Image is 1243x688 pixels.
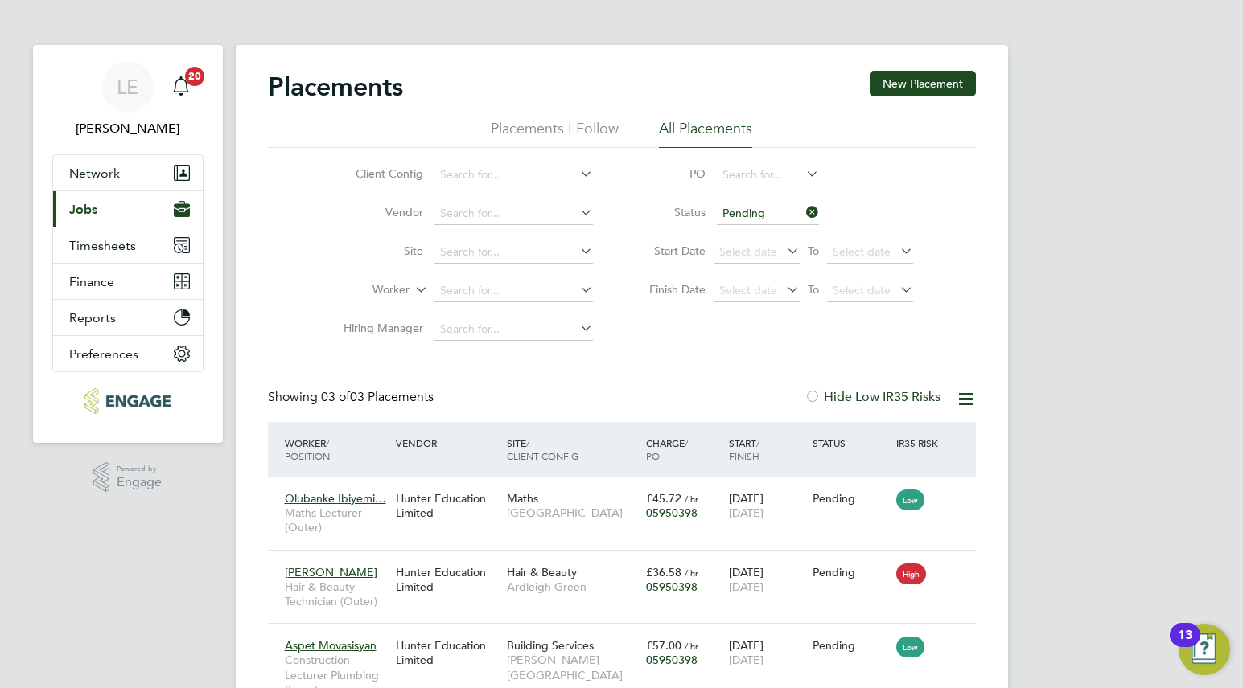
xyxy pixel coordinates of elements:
[317,282,410,298] label: Worker
[392,557,503,602] div: Hunter Education Limited
[165,61,197,113] a: 20
[69,202,97,217] span: Jobs
[331,205,423,219] label: Vendor
[69,166,120,181] span: Network
[69,346,138,362] span: Preferences
[507,565,577,579] span: Hair & Beauty
[896,489,924,510] span: Low
[185,67,204,86] span: 20
[719,283,777,297] span: Select date
[725,483,809,528] div: [DATE]
[646,491,681,506] span: £45.72
[507,491,538,506] span: Maths
[896,563,926,584] span: High
[268,389,437,406] div: Showing
[633,244,706,258] label: Start Date
[503,428,642,470] div: Site
[281,482,976,496] a: Olubanke Ibiyemi…Maths Lecturer (Outer)Hunter Education LimitedMaths[GEOGRAPHIC_DATA]£45.72 / hr0...
[285,579,388,608] span: Hair & Beauty Technician (Outer)
[803,279,824,300] span: To
[93,462,162,493] a: Powered byEngage
[717,164,819,186] input: Search for...
[331,321,423,335] label: Hiring Manager
[633,282,706,297] label: Finish Date
[507,506,638,520] span: [GEOGRAPHIC_DATA]
[434,203,593,225] input: Search for...
[434,318,593,341] input: Search for...
[633,166,706,181] label: PO
[507,436,578,462] span: / Client Config
[53,155,203,190] button: Network
[331,166,423,181] label: Client Config
[392,428,503,457] div: Vendor
[646,653,698,667] span: 05950398
[813,491,888,506] div: Pending
[725,428,809,470] div: Start
[725,630,809,675] div: [DATE]
[392,483,503,528] div: Hunter Education Limited
[33,45,223,443] nav: Main navigation
[642,428,726,470] div: Charge
[633,205,706,219] label: Status
[69,274,114,289] span: Finance
[813,565,888,579] div: Pending
[69,238,136,253] span: Timesheets
[268,71,403,103] h2: Placements
[659,119,752,148] li: All Placements
[331,244,423,258] label: Site
[1179,624,1230,675] button: Open Resource Center, 13 new notifications
[646,506,698,520] span: 05950398
[285,565,377,579] span: [PERSON_NAME]
[870,71,976,96] button: New Placement
[896,637,924,657] span: Low
[117,476,162,489] span: Engage
[53,264,203,299] button: Finance
[833,244,891,259] span: Select date
[285,491,386,506] span: Olubanke Ibiyemi…
[833,283,891,297] span: Select date
[646,436,688,462] span: / PO
[281,556,976,570] a: [PERSON_NAME]Hair & Beauty Technician (Outer)Hunter Education LimitedHair & BeautyArdleigh Green£...
[281,428,392,470] div: Worker
[729,436,759,462] span: / Finish
[84,388,171,414] img: huntereducation-logo-retina.png
[803,240,824,261] span: To
[321,389,350,405] span: 03 of
[53,300,203,335] button: Reports
[491,119,619,148] li: Placements I Follow
[507,638,594,653] span: Building Services
[809,428,892,457] div: Status
[646,565,681,579] span: £36.58
[507,579,638,594] span: Ardleigh Green
[685,640,698,652] span: / hr
[434,280,593,302] input: Search for...
[507,653,638,682] span: [PERSON_NAME][GEOGRAPHIC_DATA]
[117,462,162,476] span: Powered by
[52,388,204,414] a: Go to home page
[892,428,948,457] div: IR35 Risk
[53,227,203,263] button: Timesheets
[729,579,763,594] span: [DATE]
[281,629,976,643] a: Aspet MovasisyanConstruction Lecturer Plumbing (Inner)Hunter Education LimitedBuilding Services[P...
[434,164,593,186] input: Search for...
[719,244,777,259] span: Select date
[434,241,593,264] input: Search for...
[725,557,809,602] div: [DATE]
[52,119,204,138] span: Laurence Elkington
[729,506,763,520] span: [DATE]
[717,203,819,225] input: Select one
[392,630,503,675] div: Hunter Education Limited
[729,653,763,667] span: [DATE]
[685,493,698,505] span: / hr
[321,389,434,405] span: 03 Placements
[285,506,388,534] span: Maths Lecturer (Outer)
[285,436,330,462] span: / Position
[53,336,203,371] button: Preferences
[646,579,698,594] span: 05950398
[805,389,940,405] label: Hide Low IR35 Risks
[117,76,138,97] span: LE
[646,638,681,653] span: £57.00
[1178,635,1192,656] div: 13
[53,191,203,227] button: Jobs
[813,638,888,653] div: Pending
